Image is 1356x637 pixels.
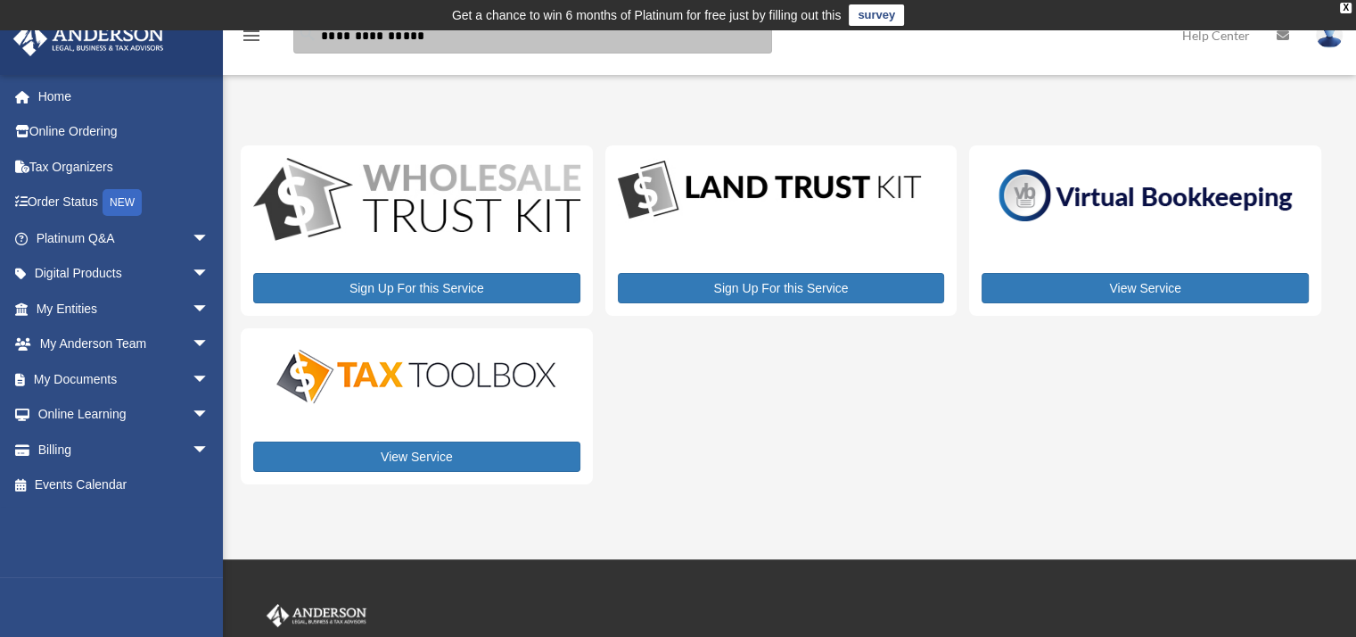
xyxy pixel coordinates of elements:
a: Billingarrow_drop_down [12,432,236,467]
span: arrow_drop_down [192,291,227,327]
img: Anderson Advisors Platinum Portal [8,21,169,56]
span: arrow_drop_down [192,432,227,468]
a: Sign Up For this Service [253,273,580,303]
i: search [298,24,317,44]
a: Events Calendar [12,467,236,503]
a: My Documentsarrow_drop_down [12,361,236,397]
div: close [1340,3,1352,13]
a: Digital Productsarrow_drop_down [12,256,227,292]
div: NEW [103,189,142,216]
a: Home [12,79,236,114]
span: arrow_drop_down [192,327,227,363]
div: Get a chance to win 6 months of Platinum for free just by filling out this [452,4,842,26]
img: User Pic [1316,22,1343,48]
span: arrow_drop_down [192,397,227,434]
a: Order StatusNEW [12,185,236,221]
span: arrow_drop_down [192,220,227,257]
img: LandTrust_lgo-1.jpg [618,158,921,223]
a: Online Learningarrow_drop_down [12,397,236,433]
a: View Service [253,442,580,472]
i: menu [241,25,262,46]
a: Platinum Q&Aarrow_drop_down [12,220,236,256]
a: My Entitiesarrow_drop_down [12,291,236,327]
a: Online Ordering [12,114,236,150]
a: survey [849,4,904,26]
a: Tax Organizers [12,149,236,185]
a: View Service [982,273,1309,303]
img: WS-Trust-Kit-lgo-1.jpg [253,158,580,244]
span: arrow_drop_down [192,361,227,398]
a: menu [241,31,262,46]
a: My Anderson Teamarrow_drop_down [12,327,236,362]
img: Anderson Advisors Platinum Portal [263,604,370,627]
a: Sign Up For this Service [618,273,945,303]
span: arrow_drop_down [192,256,227,293]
